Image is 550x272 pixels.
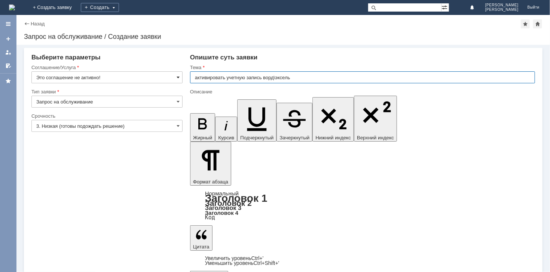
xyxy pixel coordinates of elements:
a: Заголовок 3 [205,204,241,211]
span: Ctrl+Shift+' [254,260,279,266]
div: Не могу ничего сделать в ворд и эксель,просит активировать учетную запись [3,9,109,27]
div: Создать [81,3,119,12]
span: [PERSON_NAME] [485,7,519,12]
a: Decrease [205,260,279,266]
a: Заголовок 2 [205,199,252,207]
div: Запрос на обслуживание / Создание заявки [24,33,543,40]
span: Курсив [218,135,234,140]
div: Добавить в избранное [521,19,530,28]
a: Increase [205,255,264,261]
span: Нижний индекс [315,135,351,140]
div: Соглашение/Услуга [31,65,181,70]
button: Формат абзаца [190,142,231,186]
button: Зачеркнутый [276,103,312,142]
div: Добрый день [3,3,109,9]
button: Верхний индекс [354,96,397,142]
a: Перейти на домашнюю страницу [9,4,15,10]
div: Сделать домашней страницей [533,19,542,28]
span: Цитата [193,244,210,250]
button: Подчеркнутый [237,99,276,142]
a: Заголовок 4 [205,210,238,216]
div: Помогите пжл [3,27,109,33]
button: Нижний индекс [312,97,354,142]
span: [PERSON_NAME] [485,3,519,7]
a: Нормальный [205,190,239,197]
span: Верхний индекс [357,135,394,140]
img: logo [9,4,15,10]
span: Опишите суть заявки [190,54,258,61]
div: Цитата [190,256,535,266]
div: Тема [190,65,534,70]
span: Зачеркнутый [279,135,309,140]
a: Назад [31,21,45,27]
span: Ctrl+' [251,255,264,261]
span: Жирный [193,135,213,140]
a: Мои заявки [2,46,14,58]
div: Описание [190,89,534,94]
a: Мои согласования [2,60,14,72]
div: Формат абзаца [190,191,535,220]
a: Код [205,214,215,221]
div: Тип заявки [31,89,181,94]
span: Формат абзаца [193,179,228,185]
button: Курсив [215,117,237,142]
button: Цитата [190,225,213,251]
a: Заголовок 1 [205,192,268,204]
span: Расширенный поиск [441,3,449,10]
button: Жирный [190,113,216,142]
div: Срочность [31,114,181,118]
span: Подчеркнутый [240,135,274,140]
a: Создать заявку [2,33,14,45]
span: Выберите параметры [31,54,101,61]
